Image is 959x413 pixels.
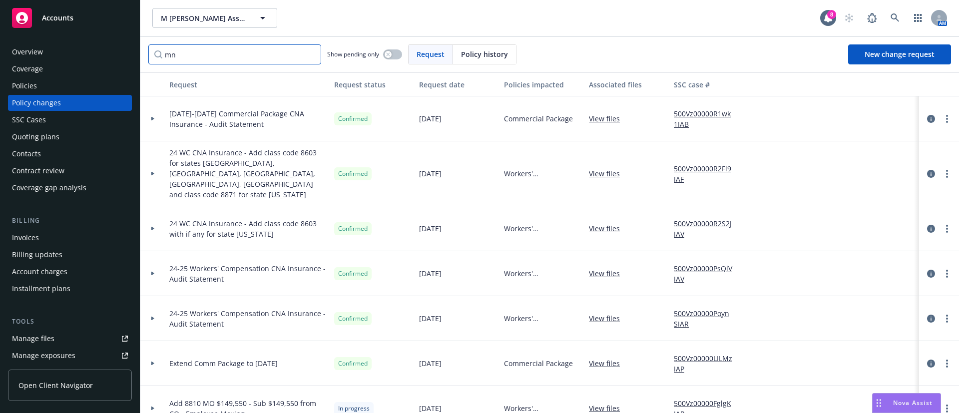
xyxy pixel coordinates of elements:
span: [DATE] [419,358,442,369]
a: Switch app [908,8,928,28]
span: Commercial Package [504,358,573,369]
button: SSC case # [670,72,745,96]
div: SSC case # [674,79,741,90]
a: Account charges [8,264,132,280]
span: Workers' Compensation - All Other States [504,168,581,179]
span: Nova Assist [893,399,933,407]
a: circleInformation [925,113,937,125]
span: Workers' Compensation - All Other States [504,223,581,234]
span: Policy history [461,49,508,59]
div: Coverage [12,61,43,77]
div: Toggle Row Expanded [140,296,165,341]
span: Confirmed [338,224,368,233]
span: M [PERSON_NAME] Associates, LLC [161,13,247,23]
div: Toggle Row Expanded [140,96,165,141]
a: View files [589,268,628,279]
div: Policies impacted [504,79,581,90]
span: [DATE] [419,268,442,279]
button: M [PERSON_NAME] Associates, LLC [152,8,277,28]
a: View files [589,313,628,324]
a: Billing updates [8,247,132,263]
a: more [941,113,953,125]
span: 24-25 Workers' Compensation CNA Insurance - Audit Statement [169,263,326,284]
span: New change request [865,49,935,59]
span: [DATE]-[DATE] Commercial Package CNA Insurance - Audit Statement [169,108,326,129]
div: SSC Cases [12,112,46,128]
a: Report a Bug [862,8,882,28]
span: Commercial Package [504,113,573,124]
div: Billing updates [12,247,62,263]
button: Request [165,72,330,96]
button: Nova Assist [872,393,941,413]
a: View files [589,358,628,369]
div: Associated files [589,79,666,90]
a: Contacts [8,146,132,162]
span: [DATE] [419,313,442,324]
a: 500Vz00000PsQlVIAV [674,263,741,284]
button: Policies impacted [500,72,585,96]
div: Policies [12,78,37,94]
a: more [941,168,953,180]
input: Filter by keyword... [148,44,321,64]
div: Toggle Row Expanded [140,141,165,206]
span: Confirmed [338,169,368,178]
span: Workers' Compensation - [GEOGRAPHIC_DATA] [504,313,581,324]
a: more [941,268,953,280]
a: 500Vz00000PoynSIAR [674,308,741,329]
a: more [941,313,953,325]
a: Invoices [8,230,132,246]
span: Workers' Compensation - All Other States [504,268,581,279]
a: more [941,223,953,235]
div: Manage exposures [12,348,75,364]
a: more [941,358,953,370]
div: Contacts [12,146,41,162]
button: Request date [415,72,500,96]
div: Billing [8,216,132,226]
span: Confirmed [338,359,368,368]
a: Accounts [8,4,132,32]
span: [DATE] [419,223,442,234]
span: Confirmed [338,314,368,323]
a: Policies [8,78,132,94]
a: Manage exposures [8,348,132,364]
a: 500Vz00000R2Fl9IAF [674,163,741,184]
button: Request status [330,72,415,96]
span: Open Client Navigator [18,380,93,391]
a: 500Vz00000LILMzIAP [674,353,741,374]
a: circleInformation [925,313,937,325]
div: Coverage gap analysis [12,180,86,196]
span: Confirmed [338,269,368,278]
div: Request [169,79,326,90]
a: New change request [848,44,951,64]
a: View files [589,223,628,234]
a: 500Vz00000R2S2JIAV [674,218,741,239]
span: Request [417,49,445,59]
a: View files [589,168,628,179]
a: Policy changes [8,95,132,111]
div: Toggle Row Expanded [140,206,165,251]
a: Contract review [8,163,132,179]
div: Toggle Row Expanded [140,251,165,296]
span: Accounts [42,14,73,22]
div: Request date [419,79,496,90]
span: 24-25 Workers' Compensation CNA Insurance - Audit Statement [169,308,326,329]
div: Invoices [12,230,39,246]
div: Policy changes [12,95,61,111]
a: View files [589,113,628,124]
span: Confirmed [338,114,368,123]
a: Quoting plans [8,129,132,145]
a: 500Vz00000R1wk1IAB [674,108,741,129]
button: Associated files [585,72,670,96]
a: Installment plans [8,281,132,297]
span: Extend Comm Package to [DATE] [169,358,278,369]
a: Coverage gap analysis [8,180,132,196]
a: circleInformation [925,358,937,370]
a: SSC Cases [8,112,132,128]
a: Coverage [8,61,132,77]
a: circleInformation [925,268,937,280]
div: Account charges [12,264,67,280]
div: Installment plans [12,281,70,297]
span: In progress [338,404,370,413]
span: 24 WC CNA Insurance - Add class code 8603 for states [GEOGRAPHIC_DATA], [GEOGRAPHIC_DATA], [GEOGR... [169,147,326,200]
